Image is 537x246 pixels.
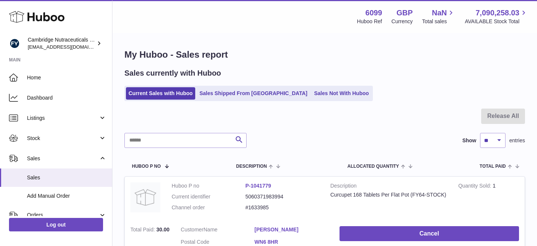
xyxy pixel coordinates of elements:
[509,137,525,144] span: entries
[254,226,328,233] a: [PERSON_NAME]
[422,8,455,25] a: NaN Total sales
[27,74,106,81] span: Home
[27,192,106,200] span: Add Manual Order
[126,87,195,100] a: Current Sales with Huboo
[245,183,271,189] a: P-1041779
[465,8,528,25] a: 7,090,258.03 AVAILABLE Stock Total
[476,8,519,18] span: 7,090,258.03
[132,164,161,169] span: Huboo P no
[181,227,203,233] span: Customer
[462,137,476,144] label: Show
[245,204,319,211] dd: #1633985
[27,174,106,181] span: Sales
[365,8,382,18] strong: 6099
[27,135,99,142] span: Stock
[124,68,221,78] h2: Sales currently with Huboo
[392,18,413,25] div: Currency
[340,226,519,242] button: Cancel
[27,155,99,162] span: Sales
[311,87,371,100] a: Sales Not With Huboo
[172,193,245,200] dt: Current identifier
[156,227,169,233] span: 30.00
[453,177,525,221] td: 1
[28,44,110,50] span: [EMAIL_ADDRESS][DOMAIN_NAME]
[27,115,99,122] span: Listings
[432,8,447,18] span: NaN
[458,183,493,191] strong: Quantity Sold
[172,204,245,211] dt: Channel order
[357,18,382,25] div: Huboo Ref
[254,239,328,246] a: WN6 8HR
[236,164,267,169] span: Description
[9,218,103,231] a: Log out
[480,164,506,169] span: Total paid
[27,212,99,219] span: Orders
[422,18,455,25] span: Total sales
[331,191,447,198] div: Curcupet 168 Tablets Per Flat Pot (FY64-STOCK)
[245,193,319,200] dd: 5060371983994
[197,87,310,100] a: Sales Shipped From [GEOGRAPHIC_DATA]
[396,8,413,18] strong: GBP
[347,164,399,169] span: ALLOCATED Quantity
[124,49,525,61] h1: My Huboo - Sales report
[9,38,20,49] img: huboo@camnutra.com
[28,36,95,51] div: Cambridge Nutraceuticals Ltd
[181,226,254,235] dt: Name
[27,94,106,101] span: Dashboard
[172,182,245,189] dt: Huboo P no
[130,227,156,234] strong: Total Paid
[465,18,528,25] span: AVAILABLE Stock Total
[331,182,447,191] strong: Description
[130,182,160,212] img: no-photo.jpg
